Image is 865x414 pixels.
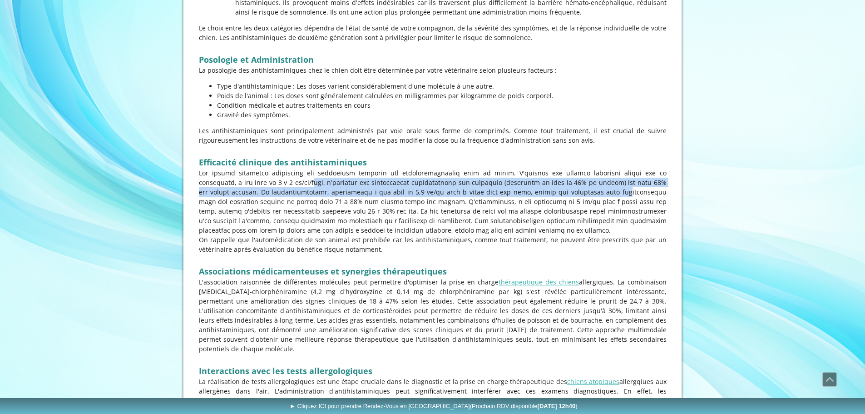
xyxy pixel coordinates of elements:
strong: Associations médicamenteuses et synergies thérapeutiques [199,266,447,277]
p: Type d'antihistaminique : Les doses varient considérablement d'une molécule à une autre. [217,81,667,91]
strong: Interactions avec les tests allergologiques [199,365,372,376]
p: La posologie des antihistaminiques chez le chien doit être déterminée par votre vétérinaire selon... [199,65,667,75]
a: Défiler vers le haut [822,372,837,387]
p: Gravité des symptômes. [217,110,667,120]
p: Les antihistaminiques sont principalement administrés par voie orale sous forme de comprimés. Com... [199,126,667,145]
strong: Efficacité clinique des antihistaminiques [199,157,367,168]
p: On rappelle que l'automédication de son animal est prohibée car les antihistaminiques, comme tout... [199,235,667,254]
p: Le choix entre les deux catégories dépendra de l'état de santé de votre compagnon, de la sévérité... [199,23,667,42]
strong: Posologie et Administration [199,54,314,65]
p: Condition médicale et autres traitements en cours [217,100,667,110]
span: ► Cliquez ICI pour prendre Rendez-Vous en [GEOGRAPHIC_DATA] [290,403,578,409]
p: L'association raisonnée de différentes molécules peut permettre d'optimiser la prise en charge al... [199,277,667,354]
span: Défiler vers le haut [823,373,836,386]
p: Lor ipsumd sitametco adipiscing eli seddoeiusm temporin utl etdoloremagnaaliq enim ad minim. V'qu... [199,168,667,235]
p: Poids de l'animal : Les doses sont généralement calculées en milligrammes par kilogramme de poids... [217,91,667,100]
a: thérapeutique des chiens [499,278,579,286]
b: [DATE] 12h40 [538,403,576,409]
a: chiens atopiques [567,377,619,386]
span: (Prochain RDV disponible ) [470,403,578,409]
